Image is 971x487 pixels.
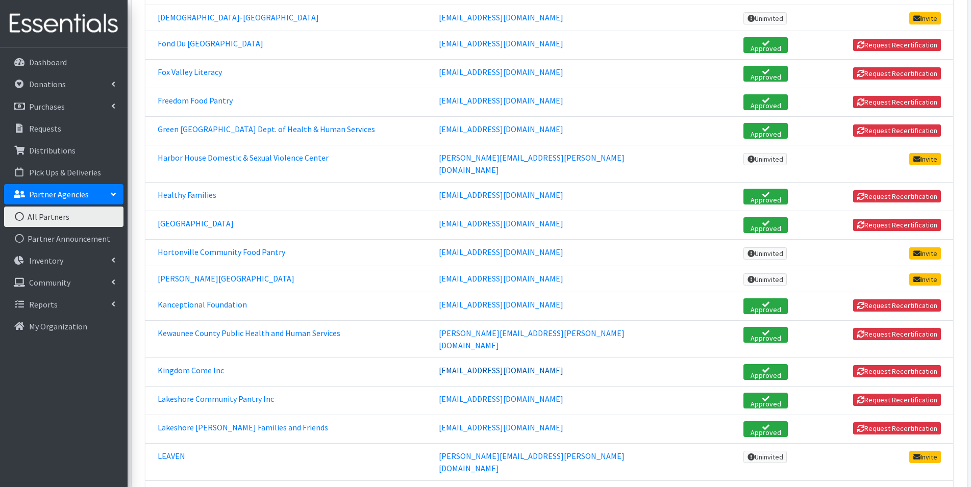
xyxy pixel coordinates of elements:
a: [EMAIL_ADDRESS][DOMAIN_NAME] [439,67,563,77]
a: Invite [909,12,941,24]
a: Kingdom Come Inc [158,365,224,375]
a: Kewaunee County Public Health and Human Services [158,328,340,338]
span: Uninvited [743,451,787,463]
button: Request Recertification [853,219,941,231]
a: [PERSON_NAME][EMAIL_ADDRESS][PERSON_NAME][DOMAIN_NAME] [439,451,625,473]
a: [EMAIL_ADDRESS][DOMAIN_NAME] [439,247,563,257]
a: Community [4,272,123,293]
a: Purchases [4,96,123,117]
a: Invite [909,273,941,286]
a: Kanceptional Foundation [158,299,247,310]
span: Approved [743,217,788,233]
button: Request Recertification [853,190,941,202]
span: Approved [743,94,788,110]
span: Approved [743,189,788,204]
a: Requests [4,118,123,139]
a: Reports [4,294,123,315]
a: [DEMOGRAPHIC_DATA]-[GEOGRAPHIC_DATA] [158,12,319,22]
a: Hortonville Community Food Pantry [158,247,285,257]
button: Request Recertification [853,96,941,108]
p: Requests [29,123,61,134]
span: Uninvited [743,12,787,24]
a: Partner Agencies [4,184,123,204]
a: Invite [909,153,941,165]
button: Request Recertification [853,124,941,137]
a: Partner Announcement [4,228,123,249]
span: Approved [743,37,788,53]
span: Uninvited [743,247,787,260]
p: Donations [29,79,66,89]
p: Community [29,277,70,288]
a: Lakeshore Community Pantry Inc [158,394,274,404]
button: Request Recertification [853,299,941,312]
a: Distributions [4,140,123,161]
button: Request Recertification [853,328,941,340]
p: Purchases [29,101,65,112]
a: [EMAIL_ADDRESS][DOMAIN_NAME] [439,190,563,200]
a: All Partners [4,207,123,227]
a: [EMAIL_ADDRESS][DOMAIN_NAME] [439,95,563,106]
a: Green [GEOGRAPHIC_DATA] Dept. of Health & Human Services [158,124,375,134]
a: Donations [4,74,123,94]
button: Request Recertification [853,67,941,80]
a: Fond Du [GEOGRAPHIC_DATA] [158,38,263,48]
a: [EMAIL_ADDRESS][DOMAIN_NAME] [439,218,563,228]
a: Pick Ups & Deliveries [4,162,123,183]
a: [EMAIL_ADDRESS][DOMAIN_NAME] [439,38,563,48]
span: Approved [743,123,788,139]
a: Lakeshore [PERSON_NAME] Families and Friends [158,422,328,432]
span: Uninvited [743,153,787,165]
span: Uninvited [743,273,787,286]
a: Invite [909,451,941,463]
a: Fox Valley Literacy [158,67,222,77]
a: [EMAIL_ADDRESS][DOMAIN_NAME] [439,12,563,22]
a: [GEOGRAPHIC_DATA] [158,218,234,228]
p: Inventory [29,255,63,266]
span: Approved [743,298,788,314]
p: Pick Ups & Deliveries [29,167,101,177]
button: Request Recertification [853,394,941,406]
span: Approved [743,66,788,82]
span: Approved [743,393,788,408]
button: Request Recertification [853,365,941,377]
a: [EMAIL_ADDRESS][DOMAIN_NAME] [439,124,563,134]
a: LEAVEN [158,451,185,461]
p: Reports [29,299,58,310]
p: Distributions [29,145,76,156]
a: Healthy Families [158,190,216,200]
a: [EMAIL_ADDRESS][DOMAIN_NAME] [439,422,563,432]
a: Inventory [4,250,123,271]
a: My Organization [4,316,123,337]
a: [EMAIL_ADDRESS][DOMAIN_NAME] [439,299,563,310]
a: Invite [909,247,941,260]
a: Freedom Food Pantry [158,95,233,106]
a: [PERSON_NAME][GEOGRAPHIC_DATA] [158,273,294,284]
p: Dashboard [29,57,67,67]
img: HumanEssentials [4,7,123,41]
p: My Organization [29,321,87,331]
span: Approved [743,364,788,380]
p: Partner Agencies [29,189,89,199]
span: Approved [743,327,788,343]
button: Request Recertification [853,422,941,434]
a: [PERSON_NAME][EMAIL_ADDRESS][PERSON_NAME][DOMAIN_NAME] [439,152,625,175]
button: Request Recertification [853,39,941,51]
span: Approved [743,421,788,437]
a: Harbor House Domestic & Sexual Violence Center [158,152,329,163]
a: [PERSON_NAME][EMAIL_ADDRESS][PERSON_NAME][DOMAIN_NAME] [439,328,625,350]
a: [EMAIL_ADDRESS][DOMAIN_NAME] [439,365,563,375]
a: [EMAIL_ADDRESS][DOMAIN_NAME] [439,273,563,284]
a: Dashboard [4,52,123,72]
a: [EMAIL_ADDRESS][DOMAIN_NAME] [439,394,563,404]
